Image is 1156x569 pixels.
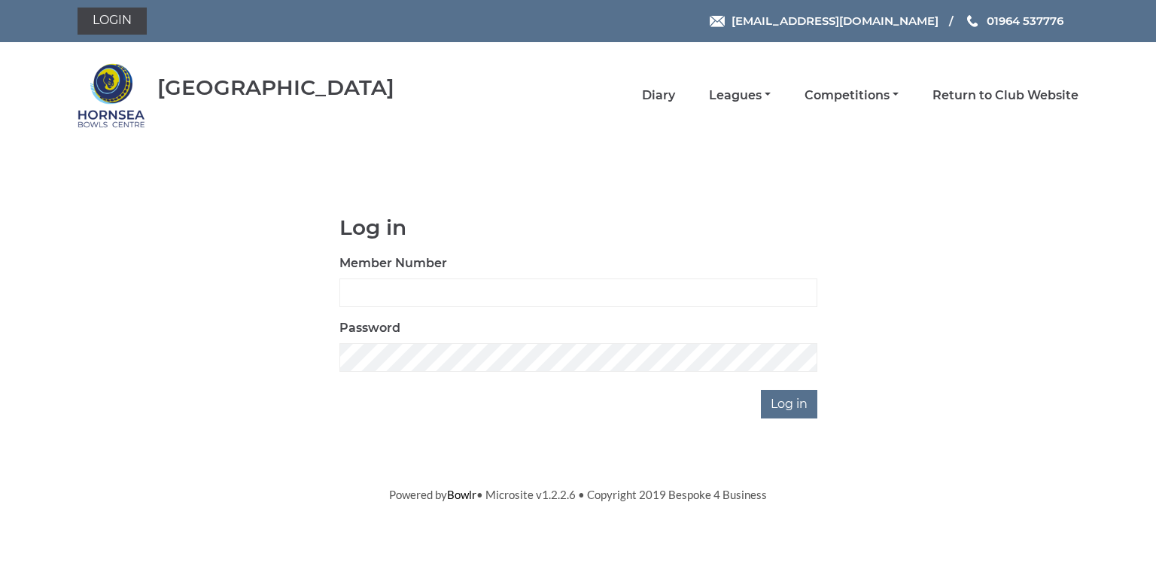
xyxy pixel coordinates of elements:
div: [GEOGRAPHIC_DATA] [157,76,394,99]
a: Diary [642,87,675,104]
a: Leagues [709,87,771,104]
a: Email [EMAIL_ADDRESS][DOMAIN_NAME] [710,12,938,29]
h1: Log in [339,216,817,239]
img: Phone us [967,15,978,27]
input: Log in [761,390,817,418]
span: Powered by • Microsite v1.2.2.6 • Copyright 2019 Bespoke 4 Business [389,488,767,501]
a: Competitions [805,87,899,104]
a: Login [78,8,147,35]
img: Email [710,16,725,27]
span: 01964 537776 [987,14,1063,28]
a: Return to Club Website [932,87,1078,104]
a: Bowlr [447,488,476,501]
img: Hornsea Bowls Centre [78,62,145,129]
label: Member Number [339,254,447,272]
label: Password [339,319,400,337]
a: Phone us 01964 537776 [965,12,1063,29]
span: [EMAIL_ADDRESS][DOMAIN_NAME] [732,14,938,28]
